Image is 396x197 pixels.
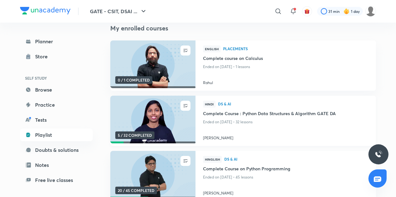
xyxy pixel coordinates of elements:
[20,35,93,48] a: Planner
[203,188,368,196] a: [PERSON_NAME]
[20,144,93,156] a: Doubts & solutions
[224,157,368,162] a: DS & AI
[203,173,368,181] p: Ended on [DATE] • 45 lessons
[110,96,195,146] a: new-thumbnail5 / 32 COMPLETED
[304,8,310,14] img: avatar
[203,77,368,86] a: Rahul
[115,187,157,194] span: 20 / 45 COMPLETED
[203,63,368,71] p: Ended on [DATE] • 1 lessons
[223,47,368,51] a: Placements
[115,131,154,139] span: 5 / 32 COMPLETED
[20,159,93,171] a: Notes
[203,165,368,173] a: Complete Course on Python Programming
[20,98,93,111] a: Practice
[375,151,382,158] img: ttu
[20,73,93,83] h6: SELF STUDY
[20,83,93,96] a: Browse
[20,114,93,126] a: Tests
[203,45,221,52] span: English
[365,6,376,17] img: ABHINAV PANWAR
[203,118,368,126] p: Ended on [DATE] • 32 lessons
[109,40,196,89] img: new-thumbnail
[203,133,368,141] a: [PERSON_NAME]
[223,47,368,51] span: Placements
[302,6,312,16] button: avatar
[35,53,51,60] div: Store
[20,7,70,14] img: Company Logo
[203,101,216,108] span: Hindi
[203,110,368,118] a: Complete Course : Python Data Structures & Algorithm GATE DA
[110,24,376,33] h4: My enrolled courses
[109,95,196,144] img: new-thumbnail
[20,7,70,16] a: Company Logo
[218,102,368,106] a: DS & AI
[115,76,152,84] span: 0 / 1 COMPLETED
[20,129,93,141] a: Playlist
[203,55,368,63] a: Complete course on Calculus
[110,40,195,91] a: new-thumbnail0 / 1 COMPLETED
[86,5,151,18] button: GATE - CSIT, DSAI ...
[203,156,222,163] span: Hinglish
[343,8,350,14] img: streak
[20,174,93,186] a: Free live classes
[20,50,93,63] a: Store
